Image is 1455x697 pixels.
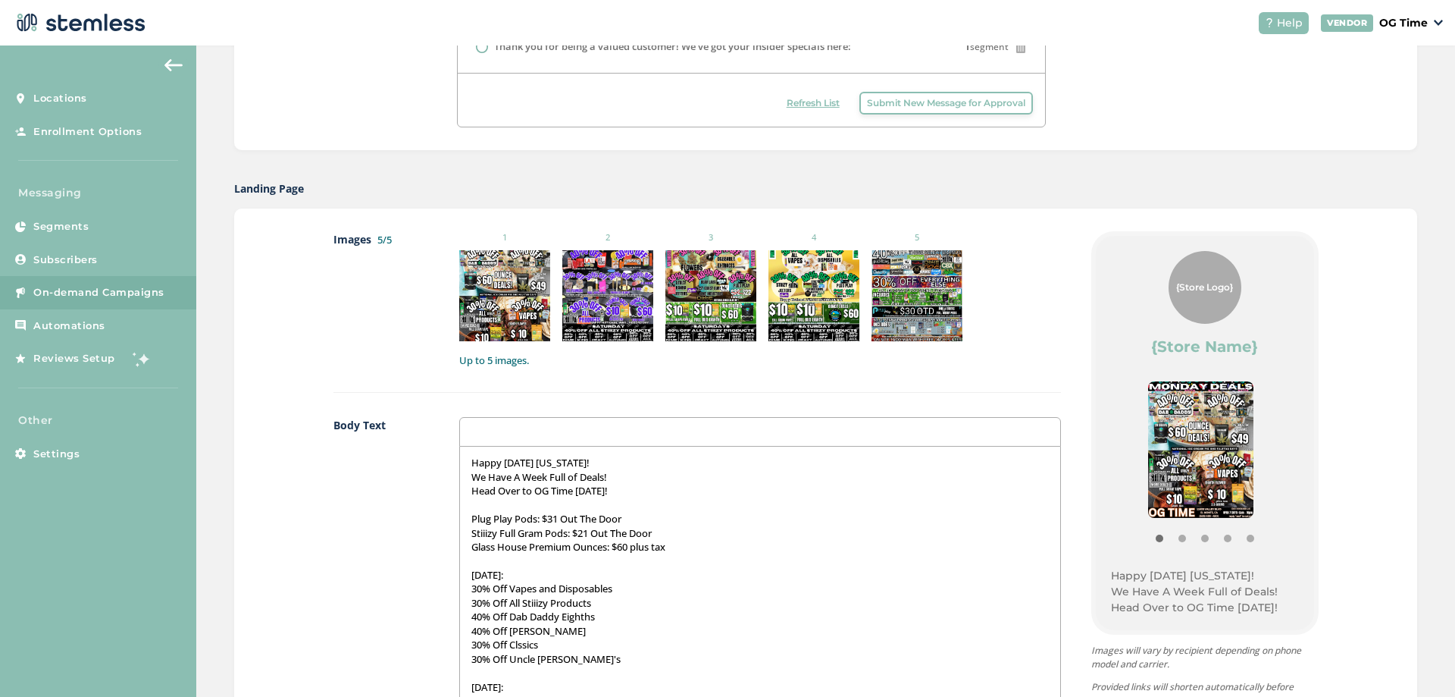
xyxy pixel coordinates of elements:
img: Z [1148,381,1253,518]
small: 5 [871,231,962,244]
p: OG Time [1379,15,1428,31]
button: Item 1 [1171,527,1194,550]
span: On-demand Campaigns [33,285,164,300]
p: Happy [DATE] [US_STATE]! [1111,568,1299,584]
label: 5/5 [377,233,392,246]
span: Help [1277,15,1303,31]
p: [DATE]: [471,680,1048,694]
p: Plug Play Pods: $31 Out The Door [471,512,1048,526]
p: Head Over to OG Time [DATE]! [471,484,1048,498]
label: Thank you for being a valued customer! We've got your insider specials here: [494,39,851,55]
p: [DATE]: [471,568,1048,582]
p: Stiiizy Full Gram Pods: $21 Out The Door [471,526,1048,540]
img: 2Q== [562,250,653,341]
span: Subscribers [33,253,98,268]
button: Item 0 [1148,527,1171,550]
span: Refresh List [787,96,840,110]
iframe: Chat Widget [1379,624,1455,697]
p: Head Over to OG Time [DATE]! [1111,600,1299,616]
img: Z [768,250,859,341]
button: Refresh List [779,92,847,115]
p: 30% Off All Stiiizy Products [471,596,1048,610]
button: Item 4 [1239,527,1262,550]
img: icon_down-arrow-small-66adaf34.svg [1434,20,1443,26]
span: Segments [33,219,89,234]
img: 2Q== [665,250,756,341]
img: 9k= [871,250,962,341]
span: {Store Logo} [1176,281,1233,294]
p: We Have A Week Full of Deals! [471,470,1048,484]
p: 30% Off Vapes and Disposables [471,582,1048,595]
img: glitter-stars-b7820f95.gif [127,344,157,374]
p: 30% Off Clssics [471,638,1048,651]
img: logo-dark-0685b13c.svg [12,8,145,38]
span: Settings [33,447,80,462]
strong: 1 [965,40,970,53]
p: 40% Off Dab Daddy Eighths [471,610,1048,623]
small: 1 [459,231,550,244]
span: segment [965,40,1009,54]
button: Item 2 [1194,527,1216,550]
button: Submit New Message for Approval [859,92,1033,115]
span: Enrollment Options [33,124,142,140]
p: 30% Off Uncle [PERSON_NAME]'s [471,652,1048,666]
p: Images will vary by recipient depending on phone model and carrier. [1091,644,1319,671]
p: Happy [DATE] [US_STATE]! [471,456,1048,469]
label: Landing Page [234,181,304,196]
small: 4 [768,231,859,244]
div: VENDOR [1321,14,1373,32]
span: Submit New Message for Approval [867,96,1025,110]
span: Automations [33,319,105,334]
small: 2 [562,231,653,244]
label: Images [333,231,430,368]
small: 3 [665,231,756,244]
span: Reviews Setup [33,351,115,366]
p: Glass House Premium Ounces: $60 plus tax [471,540,1048,554]
img: icon-help-white-03924b79.svg [1265,18,1274,27]
label: {Store Name} [1151,336,1258,357]
img: Z [459,250,550,341]
p: We Have A Week Full of Deals! [1111,584,1299,600]
img: icon-arrow-back-accent-c549486e.svg [164,59,183,71]
span: Locations [33,91,87,106]
button: Item 3 [1216,527,1239,550]
p: 40% Off [PERSON_NAME] [471,624,1048,638]
label: Up to 5 images. [459,353,1060,369]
